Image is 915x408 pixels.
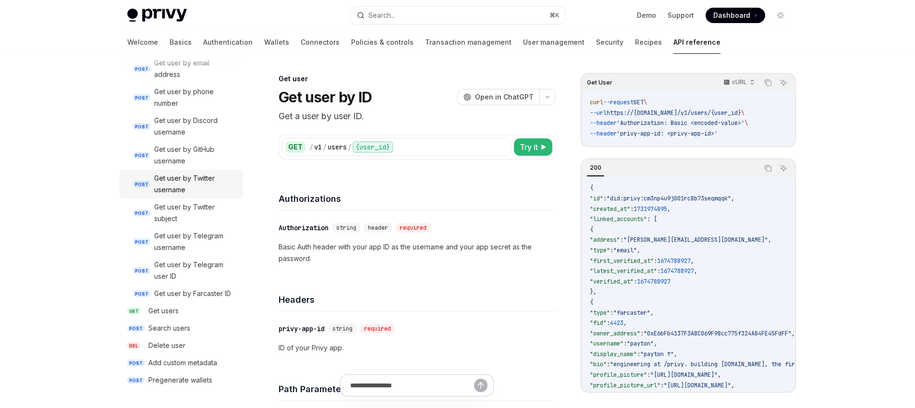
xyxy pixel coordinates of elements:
div: v1 [314,142,322,152]
span: : [657,267,660,275]
span: "email" [613,247,637,254]
span: \ [741,109,744,117]
a: DELDelete user [120,337,243,354]
button: Send message [474,379,488,392]
span: string [336,224,356,232]
span: "display_name" [590,350,637,358]
span: : [607,319,610,327]
div: Get users [148,305,179,317]
span: POST [133,123,150,130]
div: Get user by Twitter username [154,173,237,196]
span: , [694,267,697,275]
span: "bio" [590,360,607,368]
a: POSTGet user by Twitter username [120,170,243,198]
a: Basics [170,31,192,54]
a: POSTSearch users [120,320,243,337]
span: "did:privy:cm3np4u9j001rc8b73seqmqqk" [607,195,731,202]
span: 1674788927 [660,267,694,275]
span: { [590,184,593,192]
span: "id" [590,195,603,202]
h4: Headers [279,293,556,306]
div: / [348,142,352,152]
span: : [607,360,610,368]
span: Dashboard [713,11,750,20]
span: "[URL][DOMAIN_NAME]" [664,382,731,389]
span: 'privy-app-id: <privy-app-id>' [617,130,718,137]
span: POST [133,152,150,159]
span: POST [133,238,150,246]
div: users [328,142,347,152]
span: ⌘ K [549,12,560,19]
span: , [674,350,677,358]
span: , [718,371,721,379]
div: Get user by GitHub username [154,144,237,167]
span: GET [634,99,644,106]
div: privy-app-id [279,324,325,334]
span: , [768,236,771,244]
span: Open in ChatGPT [475,92,534,102]
span: \ [644,99,647,106]
span: : [634,278,637,285]
a: Connectors [301,31,340,54]
a: POSTGet user by Twitter subject [120,198,243,227]
div: Get user [279,74,556,84]
span: , [637,247,640,254]
a: POSTGet user by Farcaster ID [120,285,243,302]
span: , [623,319,627,327]
span: Try it [520,141,538,153]
span: "verified_at" [590,278,634,285]
span: : [660,382,664,389]
span: --header [590,119,617,127]
a: POSTAdd custom metadata [120,354,243,371]
span: POST [133,210,150,217]
span: : [630,205,634,213]
p: Get a user by user ID. [279,110,556,123]
span: https://[DOMAIN_NAME]/v1/users/{user_id} [607,109,741,117]
span: , [792,330,795,337]
span: : [637,350,640,358]
span: "0xE6bFb4137F3A8C069F98cc775f324A84FE45FdFF" [644,330,792,337]
span: --header [590,130,617,137]
a: Authentication [203,31,253,54]
div: {user_id} [353,141,393,153]
span: : [610,309,613,317]
span: , [731,382,734,389]
span: , [654,340,657,347]
div: required [396,223,430,233]
a: Transaction management [425,31,512,54]
p: ID of your Privy app. [279,342,556,354]
a: Support [668,11,694,20]
span: "payton ↑" [640,350,674,358]
div: Add custom metadata [148,357,217,369]
span: "profile_picture_url" [590,382,660,389]
h4: Authorizations [279,192,556,205]
span: curl [590,99,603,106]
span: , [667,205,671,213]
span: }, [590,288,597,296]
div: 200 [587,162,604,173]
span: "farcaster" [613,309,650,317]
span: : [ [647,215,657,223]
button: Ask AI [777,162,790,174]
span: : [647,371,650,379]
span: POST [127,359,145,367]
a: POSTGet user by Telegram username [120,227,243,256]
img: light logo [127,9,187,22]
div: GET [285,141,305,153]
a: POSTGet user by phone number [120,83,243,112]
button: Copy the contents from the code block [762,162,774,174]
div: Get user by Telegram user ID [154,259,237,282]
span: : [603,195,607,202]
div: Get user by Farcaster ID [154,288,231,299]
span: --request [603,99,634,106]
a: POSTPregenerate wallets [120,371,243,389]
span: "first_verified_at" [590,257,654,265]
span: , [691,257,694,265]
span: POST [133,267,150,274]
span: , [731,195,734,202]
span: "type" [590,309,610,317]
div: Authorization [279,223,329,233]
span: "payton" [627,340,654,347]
span: : [610,247,613,254]
span: : [654,257,657,265]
